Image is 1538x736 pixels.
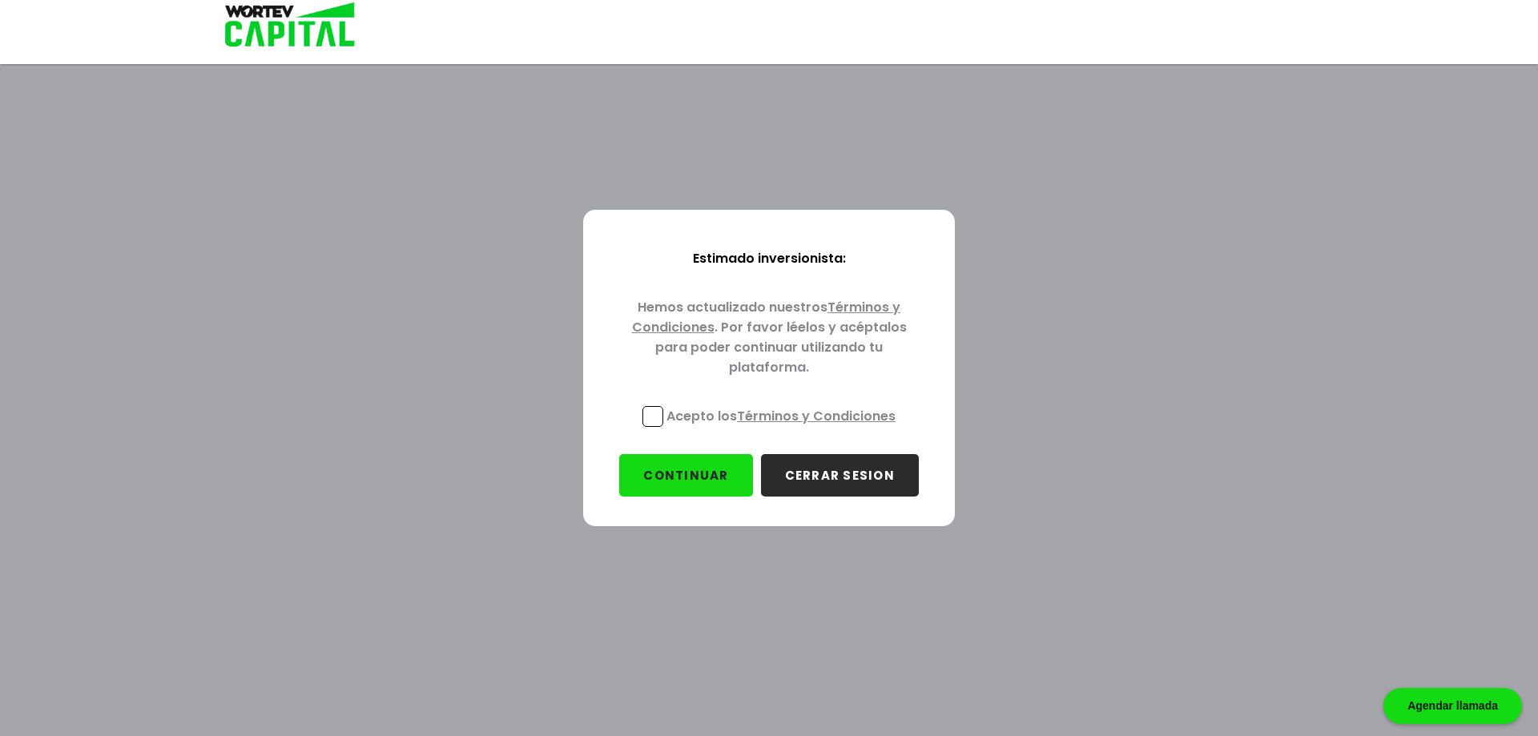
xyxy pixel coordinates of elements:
[666,406,896,426] p: Acepto los
[619,454,752,497] button: CONTINUAR
[609,235,929,284] p: Estimado inversionista:
[737,407,896,425] a: Términos y Condiciones
[609,284,929,393] p: Hemos actualizado nuestros . Por favor léelos y acéptalos para poder continuar utilizando tu plat...
[1383,688,1522,724] div: Agendar llamada
[761,454,919,497] button: CERRAR SESION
